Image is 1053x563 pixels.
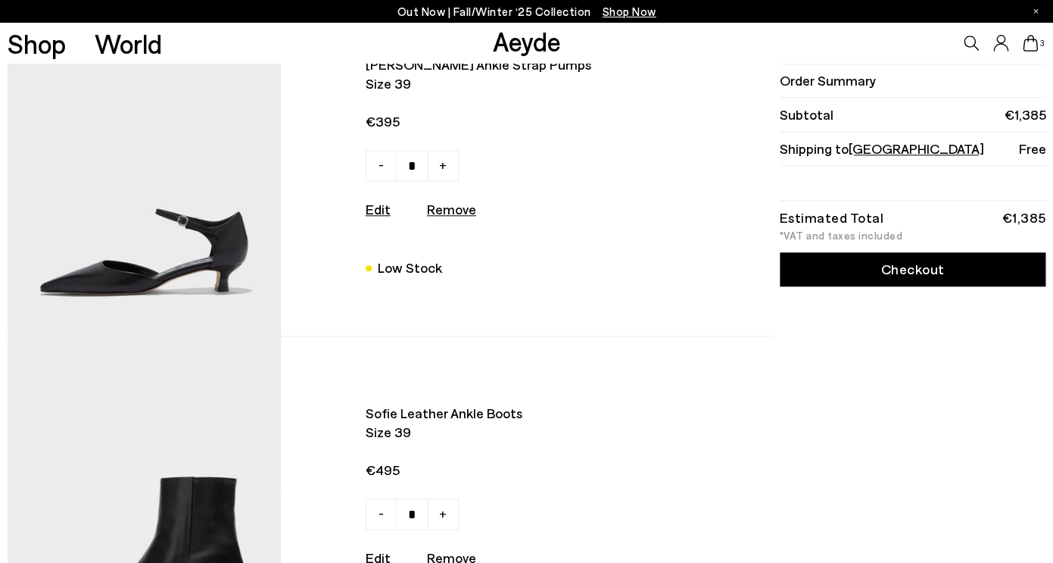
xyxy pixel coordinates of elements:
div: Estimated Total [780,212,884,223]
li: Order Summary [780,64,1046,98]
span: Size 39 [366,74,664,93]
span: 3 [1038,39,1045,48]
span: + [439,155,447,174]
span: Shipping to [780,139,984,158]
span: €495 [366,461,664,480]
a: Shop [8,30,66,57]
a: Checkout [780,252,1046,286]
u: Remove [427,201,476,217]
div: Low Stock [378,258,442,278]
span: - [379,504,384,522]
div: €1,385 [1002,212,1045,223]
a: Edit [366,201,391,217]
p: Out Now | Fall/Winter ‘25 Collection [397,2,656,21]
a: - [366,499,397,530]
span: [GEOGRAPHIC_DATA] [849,140,984,157]
div: *VAT and taxes included [780,230,1046,241]
a: + [428,499,459,530]
span: €395 [366,112,664,131]
a: + [428,150,459,181]
span: Navigate to /collections/new-in [603,5,656,18]
span: Free [1018,139,1045,158]
a: 3 [1023,35,1038,52]
span: [PERSON_NAME] ankle strap pumps [366,55,664,74]
span: Size 39 [366,423,664,442]
a: - [366,150,397,181]
span: - [379,155,384,174]
li: Subtotal [780,98,1046,132]
span: + [439,504,447,522]
a: Aeyde [492,25,560,57]
span: €1,385 [1004,105,1045,124]
span: Sofie leather ankle boots [366,404,664,423]
a: World [95,30,162,57]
